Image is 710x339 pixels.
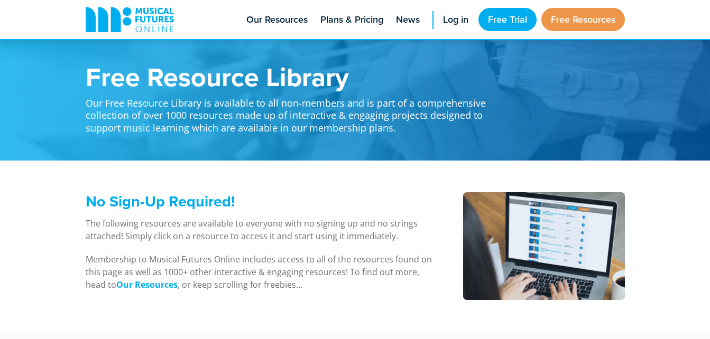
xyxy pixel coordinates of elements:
span: News [396,13,420,27]
span: Our Resources [246,13,308,27]
p: Membership to Musical Futures Online includes access to all of the resources found on this page a... [86,253,436,291]
p: Our Free Resource Library is available to all non-members and is part of a comprehensive collecti... [86,90,498,134]
span: Plans & Pricing [320,13,383,27]
span: Log in [443,13,468,27]
h1: Free Resource Library [86,63,498,90]
a: Our Resources [116,279,178,291]
p: The following resources are available to everyone with no signing up and no strings attached! Sim... [86,217,436,242]
span: No Sign-Up Required! [86,190,235,212]
a: Free Trial [478,8,537,31]
a: Free Resources [541,8,625,31]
